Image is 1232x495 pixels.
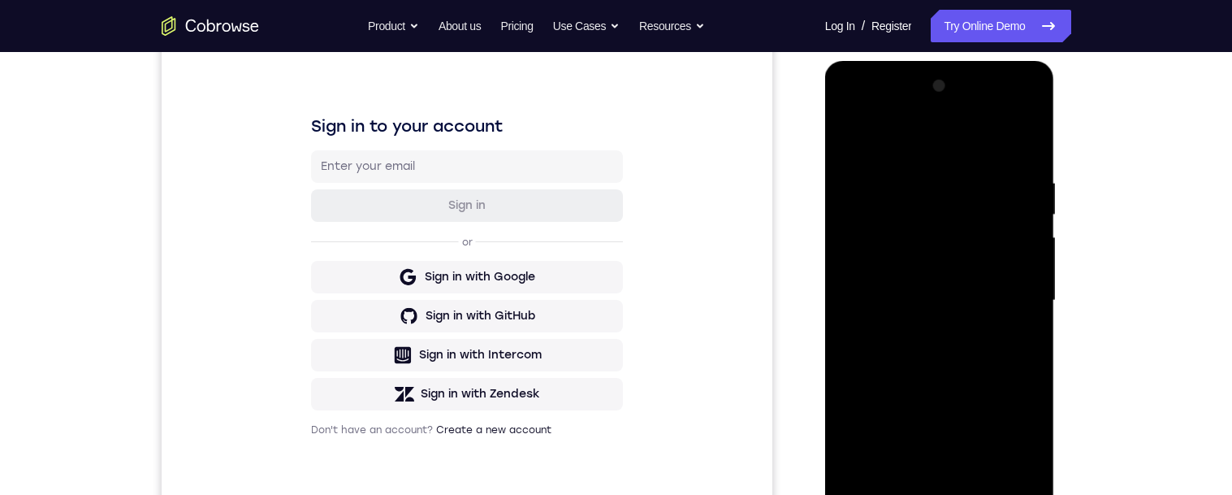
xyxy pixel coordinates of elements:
[639,10,705,42] button: Resources
[257,344,380,360] div: Sign in with Intercom
[871,10,911,42] a: Register
[500,10,533,42] a: Pricing
[149,420,461,433] p: Don't have an account?
[149,375,461,407] button: Sign in with Zendesk
[263,266,374,282] div: Sign in with Google
[149,336,461,368] button: Sign in with Intercom
[274,421,390,432] a: Create a new account
[259,383,378,399] div: Sign in with Zendesk
[149,297,461,329] button: Sign in with GitHub
[297,232,314,245] p: or
[439,10,481,42] a: About us
[264,305,374,321] div: Sign in with GitHub
[553,10,620,42] button: Use Cases
[931,10,1070,42] a: Try Online Demo
[149,258,461,290] button: Sign in with Google
[368,10,419,42] button: Product
[862,16,865,36] span: /
[825,10,855,42] a: Log In
[162,16,259,36] a: Go to the home page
